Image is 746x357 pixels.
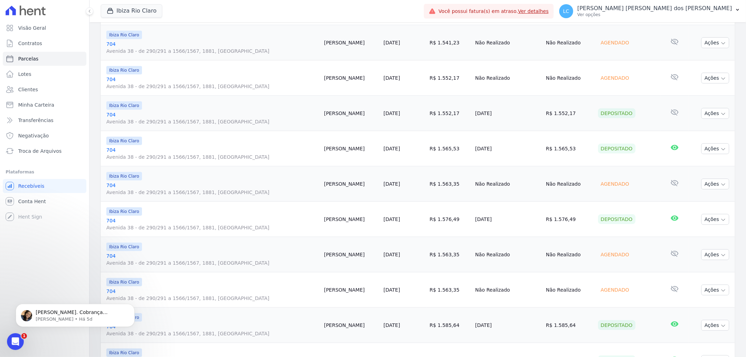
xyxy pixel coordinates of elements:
td: R$ 1.563,35 [427,166,472,202]
td: [PERSON_NAME] [321,308,381,343]
button: Ibiza Rio Claro [101,4,162,17]
span: Avenida 38 - de 290/291 a 1566/1567, 1881, [GEOGRAPHIC_DATA] [106,48,319,55]
span: Contratos [18,40,42,47]
button: Ações [701,37,729,48]
button: Ações [701,214,729,225]
td: R$ 1.565,53 [543,131,595,166]
span: Lotes [18,71,31,78]
a: Transferências [3,113,86,127]
td: R$ 1.563,35 [427,237,472,272]
span: Clientes [18,86,38,93]
td: R$ 1.585,64 [427,308,472,343]
span: LC [563,9,569,14]
td: R$ 1.552,17 [427,60,472,96]
a: Negativação [3,129,86,143]
span: Ibiza Rio Claro [106,207,142,216]
td: Não Realizado [543,166,595,202]
span: Ibiza Rio Claro [106,101,142,110]
td: Não Realizado [543,237,595,272]
a: Troca de Arquivos [3,144,86,158]
td: [PERSON_NAME] [321,202,381,237]
span: Parcelas [18,55,38,62]
td: [PERSON_NAME] [321,166,381,202]
td: Não Realizado [543,272,595,308]
a: Minha Carteira [3,98,86,112]
button: Ações [701,143,729,154]
span: Ibiza Rio Claro [106,278,142,286]
td: R$ 1.576,49 [427,202,472,237]
td: Não Realizado [473,237,543,272]
div: Agendado [598,179,632,189]
a: Conta Hent [3,194,86,208]
td: R$ 1.552,17 [543,96,595,131]
td: [PERSON_NAME] [321,131,381,166]
a: 704Avenida 38 - de 290/291 a 1566/1567, 1881, [GEOGRAPHIC_DATA] [106,147,319,160]
button: Ações [701,179,729,190]
td: [DATE] [473,202,543,237]
span: Conta Hent [18,198,46,205]
a: Parcelas [3,52,86,66]
span: Ibiza Rio Claro [106,66,142,74]
span: Avenida 38 - de 290/291 a 1566/1567, 1881, [GEOGRAPHIC_DATA] [106,153,319,160]
div: Agendado [598,285,632,295]
a: 704Avenida 38 - de 290/291 a 1566/1567, 1881, [GEOGRAPHIC_DATA] [106,111,319,125]
span: Avenida 38 - de 290/291 a 1566/1567, 1881, [GEOGRAPHIC_DATA] [106,330,319,337]
a: 704Avenida 38 - de 290/291 a 1566/1567, 1881, [GEOGRAPHIC_DATA] [106,288,319,302]
td: Não Realizado [473,25,543,60]
td: R$ 1.576,49 [543,202,595,237]
div: Depositado [598,144,635,153]
span: Ibiza Rio Claro [106,137,142,145]
p: Ver opções [577,12,732,17]
a: 704Avenida 38 - de 290/291 a 1566/1567, 1881, [GEOGRAPHIC_DATA] [106,76,319,90]
a: [DATE] [384,252,400,257]
span: Ibiza Rio Claro [106,349,142,357]
a: 704Avenida 38 - de 290/291 a 1566/1567, 1881, [GEOGRAPHIC_DATA] [106,182,319,196]
div: Agendado [598,250,632,259]
button: Ações [701,285,729,295]
a: [DATE] [384,216,400,222]
td: [PERSON_NAME] [321,272,381,308]
button: Ações [701,108,729,119]
td: Não Realizado [543,25,595,60]
div: Depositado [598,214,635,224]
iframe: Intercom notifications mensagem [5,289,145,338]
span: Recebíveis [18,183,44,190]
a: 704Avenida 38 - de 290/291 a 1566/1567, 1881, [GEOGRAPHIC_DATA] [106,217,319,231]
span: Avenida 38 - de 290/291 a 1566/1567, 1881, [GEOGRAPHIC_DATA] [106,295,319,302]
button: LC [PERSON_NAME] [PERSON_NAME] dos [PERSON_NAME] Ver opções [554,1,746,21]
a: [DATE] [384,181,400,187]
div: Agendado [598,73,632,83]
a: 704Avenida 38 - de 290/291 a 1566/1567, 1881, [GEOGRAPHIC_DATA] [106,41,319,55]
button: Ações [701,320,729,331]
span: Você possui fatura(s) em atraso. [439,8,549,15]
span: Transferências [18,117,54,124]
td: [DATE] [473,96,543,131]
span: Visão Geral [18,24,46,31]
td: R$ 1.552,17 [427,96,472,131]
a: Contratos [3,36,86,50]
td: [PERSON_NAME] [321,237,381,272]
span: Ibiza Rio Claro [106,243,142,251]
td: [PERSON_NAME] [321,60,381,96]
a: [DATE] [384,75,400,81]
td: R$ 1.565,53 [427,131,472,166]
button: Ações [701,249,729,260]
span: Avenida 38 - de 290/291 a 1566/1567, 1881, [GEOGRAPHIC_DATA] [106,224,319,231]
div: Agendado [598,38,632,48]
a: Clientes [3,83,86,97]
a: Lotes [3,67,86,81]
div: Plataformas [6,168,84,176]
td: [DATE] [473,131,543,166]
a: [DATE] [384,110,400,116]
button: Ações [701,73,729,84]
span: 1 [21,333,27,339]
iframe: Intercom live chat [7,333,24,350]
span: Ibiza Rio Claro [106,31,142,39]
td: R$ 1.563,35 [427,272,472,308]
a: Ver detalhes [518,8,549,14]
span: Ibiza Rio Claro [106,172,142,180]
td: [PERSON_NAME] [321,96,381,131]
